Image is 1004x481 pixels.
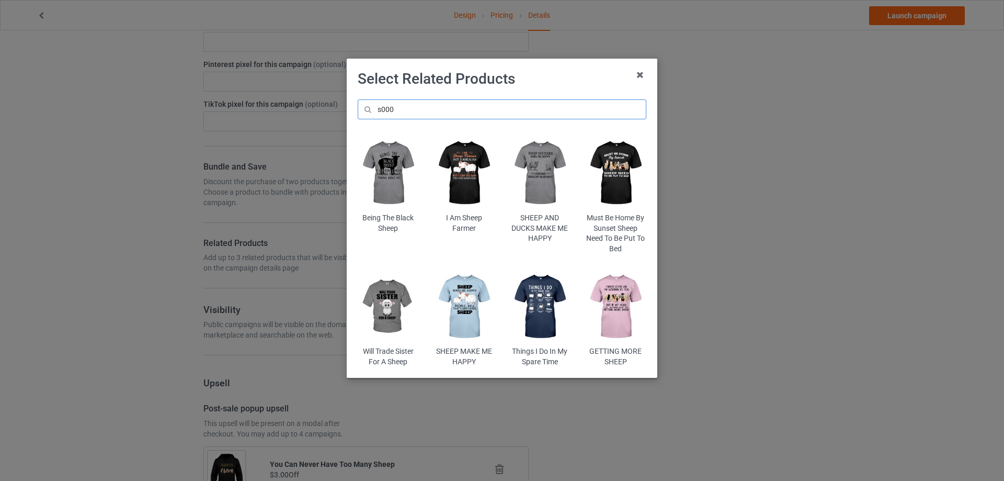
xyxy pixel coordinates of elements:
[509,346,571,367] div: Things I Do In My Spare Time
[433,213,495,233] div: I Am Sheep Farmer
[358,99,646,119] input: s000
[358,70,646,88] h1: Select Related Products
[585,346,646,367] div: GETTING MORE SHEEP
[585,213,646,254] div: Must Be Home By Sunset Sheep Need To Be Put To Bed
[358,213,419,233] div: Being The Black Sheep
[358,346,419,367] div: Will Trade Sister For A Sheep
[433,346,495,367] div: SHEEP MAKE ME HAPPY
[509,213,571,244] div: SHEEP AND DUCKS MAKE ME HAPPY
